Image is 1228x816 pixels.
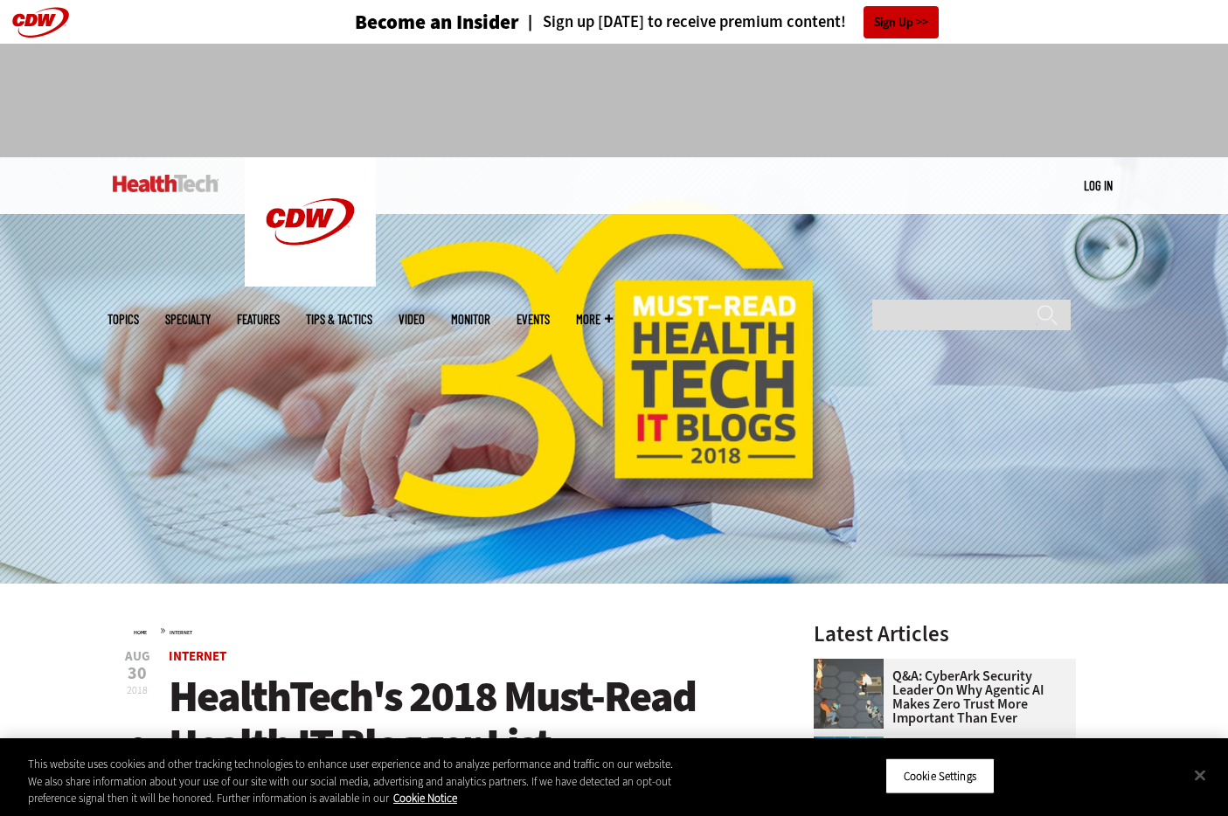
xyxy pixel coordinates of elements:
a: Sign up [DATE] to receive premium content! [519,14,846,31]
a: Smart hospital [814,736,892,750]
img: Home [245,157,376,287]
span: HealthTech's 2018 Must-Read Health IT Blogger List [169,667,696,773]
a: Features [237,313,280,326]
button: Close [1181,756,1219,794]
span: More [576,313,613,326]
span: 2018 [127,683,148,697]
a: Q&A: CyberArk Security Leader on Why Agentic AI Makes Zero Trust More Important Than Ever [814,669,1065,725]
a: Internet [169,647,226,665]
a: Group of humans and robots accessing a network [814,659,892,673]
a: More information about your privacy [393,791,457,806]
a: Home [134,629,147,636]
a: Tips & Tactics [306,313,372,326]
a: Video [399,313,425,326]
span: Topics [108,313,139,326]
img: Smart hospital [814,736,884,806]
a: Sign Up [864,6,939,38]
span: Aug [125,650,150,663]
a: Log in [1084,177,1113,193]
div: User menu [1084,176,1113,195]
div: This website uses cookies and other tracking technologies to enhance user experience and to analy... [28,756,676,807]
h3: Become an Insider [355,12,519,32]
h3: Latest Articles [814,623,1076,645]
img: Group of humans and robots accessing a network [814,659,884,729]
a: MonITor [451,313,490,326]
a: Become an Insider [289,12,519,32]
a: CDW [245,273,376,291]
span: Specialty [165,313,211,326]
a: Internet [170,629,192,636]
div: » [134,623,768,637]
span: 30 [125,665,150,682]
button: Cookie Settings [885,757,995,794]
img: Home [113,175,219,192]
a: Events [517,313,550,326]
iframe: advertisement [296,61,933,140]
